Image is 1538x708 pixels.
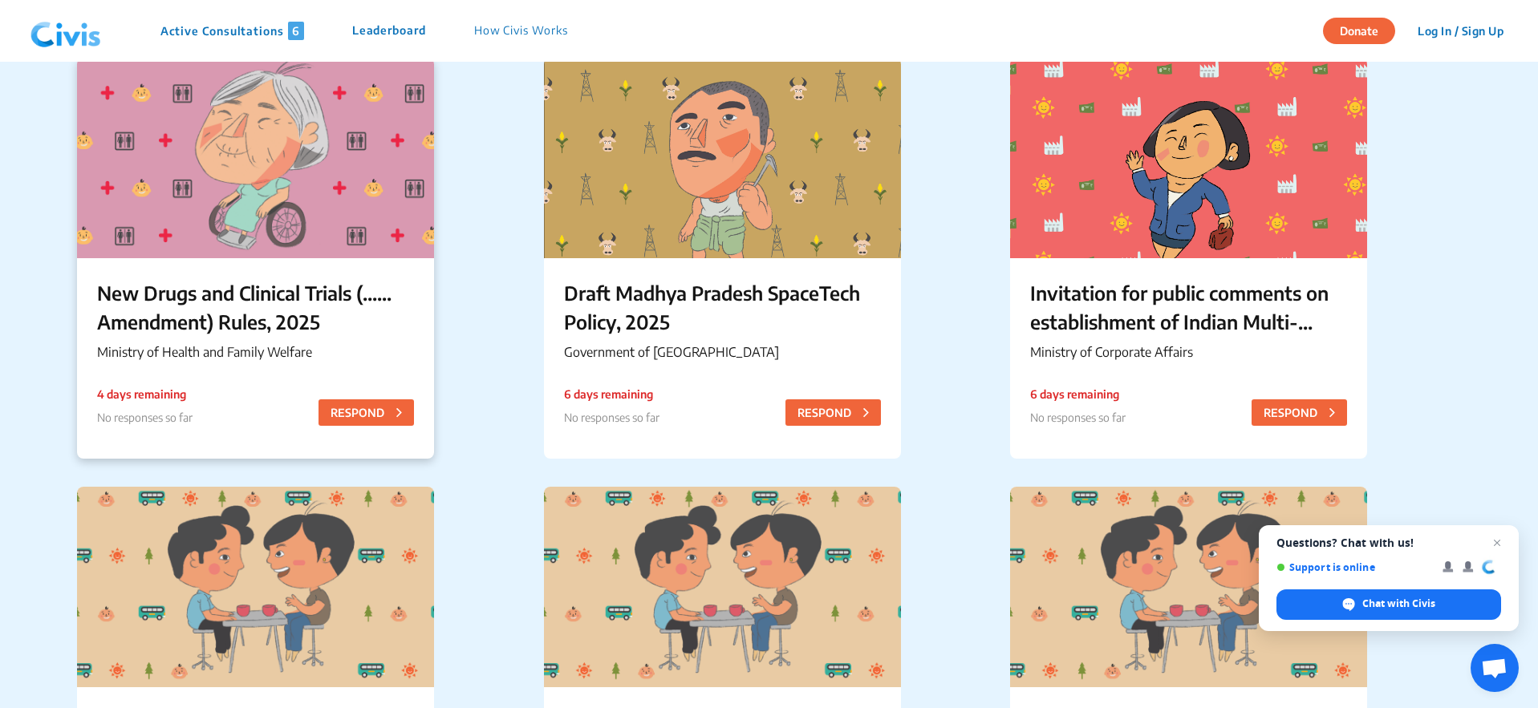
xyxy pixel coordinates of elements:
[97,278,414,336] p: New Drugs and Clinical Trials (...... Amendment) Rules, 2025
[1030,411,1126,424] span: No responses so far
[1362,597,1435,611] span: Chat with Civis
[1276,536,1501,549] span: Questions? Chat with us!
[352,22,426,40] p: Leaderboard
[785,399,881,426] button: RESPOND
[1407,18,1514,43] button: Log In / Sign Up
[1471,644,1519,692] div: Open chat
[564,411,659,424] span: No responses so far
[564,342,881,362] p: Government of [GEOGRAPHIC_DATA]
[319,399,414,426] button: RESPOND
[564,386,659,403] p: 6 days remaining
[1030,342,1347,362] p: Ministry of Corporate Affairs
[1010,58,1367,459] a: Invitation for public comments on establishment of Indian Multi-Disciplinary Partnership (MDP) fi...
[544,58,901,459] a: Draft Madhya Pradesh SpaceTech Policy, 2025Government of [GEOGRAPHIC_DATA]6 days remaining No res...
[1323,18,1395,44] button: Donate
[97,411,193,424] span: No responses so far
[1276,561,1431,573] span: Support is online
[1323,22,1407,38] a: Donate
[97,342,414,362] p: Ministry of Health and Family Welfare
[288,22,304,40] span: 6
[160,22,304,40] p: Active Consultations
[97,386,193,403] p: 4 days remaining
[1030,386,1126,403] p: 6 days remaining
[77,58,434,459] a: New Drugs and Clinical Trials (...... Amendment) Rules, 2025Ministry of Health and Family Welfare...
[1487,533,1507,552] span: Close chat
[1030,278,1347,336] p: Invitation for public comments on establishment of Indian Multi-Disciplinary Partnership (MDP) firms
[1252,399,1347,426] button: RESPOND
[474,22,568,40] p: How Civis Works
[24,7,108,55] img: navlogo.png
[564,278,881,336] p: Draft Madhya Pradesh SpaceTech Policy, 2025
[1276,589,1501,620] div: Chat with Civis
